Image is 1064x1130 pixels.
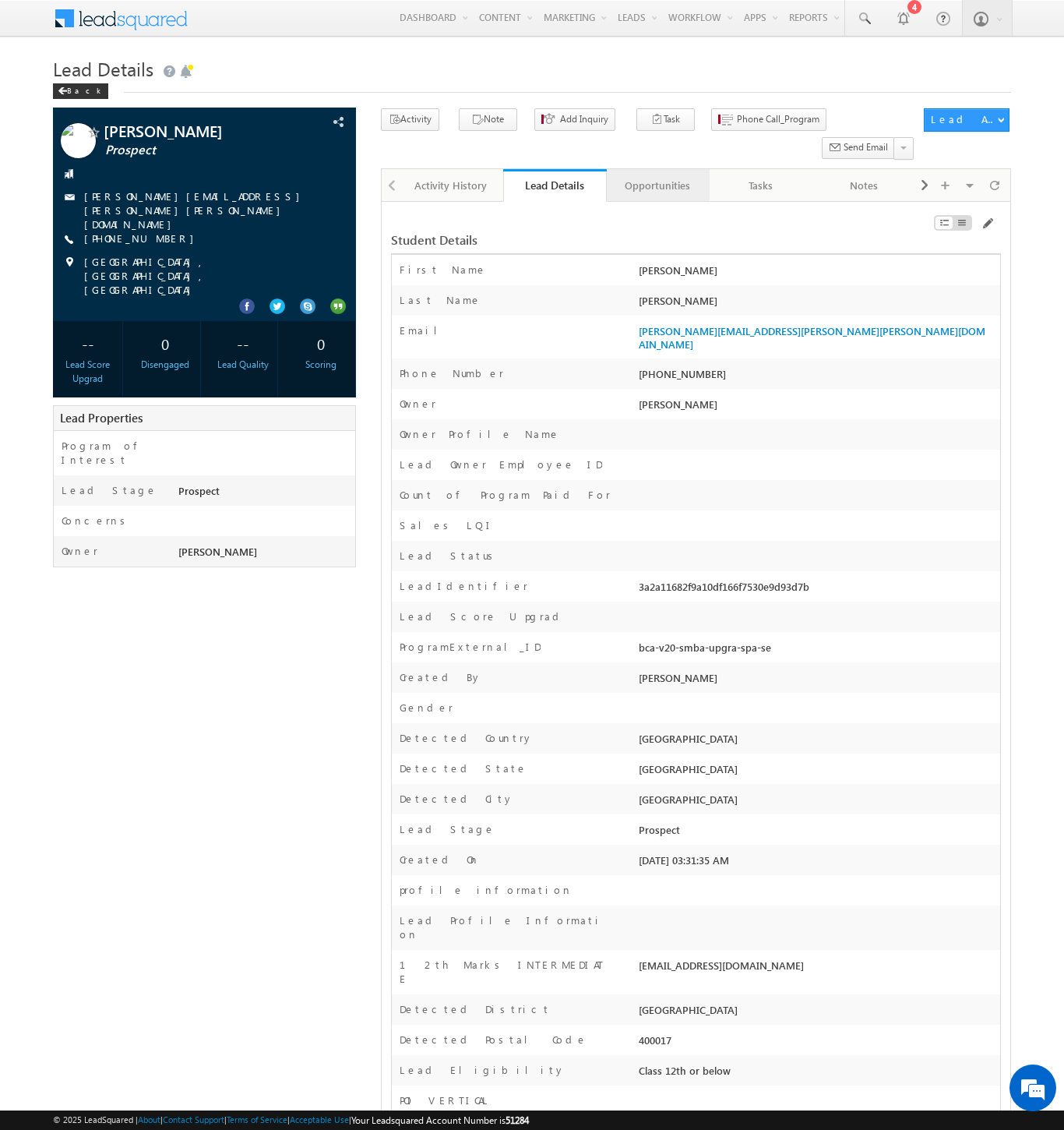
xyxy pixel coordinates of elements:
[84,255,328,297] span: [GEOGRAPHIC_DATA], [GEOGRAPHIC_DATA], [GEOGRAPHIC_DATA]
[400,792,514,806] label: Detected City
[400,822,495,836] label: Lead Stage
[607,169,710,202] a: Opportunities
[822,137,895,160] button: Send Email
[400,853,480,867] label: Created On
[62,514,131,528] label: Concerns
[844,140,888,154] span: Send Email
[635,366,1000,388] div: [PHONE_NUMBER]
[400,518,495,532] label: Sales LQI
[635,958,1000,980] div: [EMAIL_ADDRESS][DOMAIN_NAME]
[400,457,602,471] label: Lead Owner Employee ID
[812,169,915,202] a: Notes
[503,169,606,202] a: Lead Details
[400,323,449,337] label: Email
[135,358,196,372] div: Disengaged
[635,670,1000,692] div: [PERSON_NAME]
[400,169,503,202] a: Activity History
[636,108,695,131] button: Task
[400,366,504,380] label: Phone Number
[290,1114,349,1125] a: Acceptable Use
[53,83,108,99] div: Back
[62,439,163,467] label: Program of Interest
[105,143,292,158] span: Prospect
[57,358,118,386] div: Lead Score Upgrad
[62,544,98,558] label: Owner
[711,108,826,131] button: Phone Call_Program
[400,293,481,307] label: Last Name
[534,108,615,131] button: Add Inquiry
[737,112,819,126] span: Phone Call_Program
[400,1033,587,1047] label: Detected Postal Code
[135,329,196,358] div: 0
[57,329,118,358] div: --
[400,761,527,775] label: Detected State
[825,176,901,195] div: Notes
[163,1114,224,1125] a: Contact Support
[62,483,157,497] label: Lead Stage
[400,1002,551,1016] label: Detected District
[400,397,436,411] label: Owner
[138,1114,160,1125] a: About
[84,189,308,231] a: [PERSON_NAME][EMAIL_ADDRESS][PERSON_NAME][PERSON_NAME][DOMAIN_NAME]
[635,293,1000,315] div: [PERSON_NAME]
[290,358,351,372] div: Scoring
[722,176,798,195] div: Tasks
[459,108,517,131] button: Note
[413,176,489,195] div: Activity History
[381,108,439,131] button: Activity
[635,263,1000,284] div: [PERSON_NAME]
[53,1113,529,1128] span: © 2025 LeadSquared | | | | |
[104,123,291,139] span: [PERSON_NAME]
[639,324,985,351] a: [PERSON_NAME][EMAIL_ADDRESS][PERSON_NAME][PERSON_NAME][DOMAIN_NAME]
[227,1114,287,1125] a: Terms of Service
[20,144,284,467] textarea: Type your message and hit 'Enter'
[255,8,293,45] div: Minimize live chat window
[53,56,153,81] span: Lead Details
[924,108,1009,132] button: Lead Actions
[515,178,594,192] div: Lead Details
[639,397,717,411] span: [PERSON_NAME]
[81,82,262,102] div: Chat with us now
[400,549,499,563] label: Lead Status
[178,545,257,558] span: [PERSON_NAME]
[635,1063,1000,1085] div: Class 12th or below
[635,579,1000,601] div: 3a2a11682f9a10df166f7530e9d93d7b
[61,123,96,164] img: Profile photo
[400,701,453,715] label: Gender
[560,112,608,126] span: Add Inquiry
[174,483,355,505] div: Prospect
[635,792,1000,814] div: [GEOGRAPHIC_DATA]
[635,1033,1000,1054] div: 400017
[506,1114,529,1126] span: 51284
[290,329,351,358] div: 0
[400,670,482,684] label: Created By
[26,82,65,102] img: d_60004797649_company_0_60004797649
[391,233,792,247] div: Student Details
[400,640,541,654] label: ProgramExternal_ID
[635,1002,1000,1024] div: [GEOGRAPHIC_DATA]
[635,761,1000,783] div: [GEOGRAPHIC_DATA]
[400,579,528,593] label: LeadIdentifier
[53,83,116,96] a: Back
[212,480,283,501] em: Start Chat
[635,853,1000,874] div: [DATE] 03:31:35 AM
[710,169,812,202] a: Tasks
[213,329,274,358] div: --
[400,1063,565,1077] label: Lead Eligibility
[400,731,534,745] label: Detected Country
[635,640,1000,662] div: bca-v20-smba-upgra-spa-se
[400,609,565,623] label: Lead Score Upgrad
[619,176,696,195] div: Opportunities
[400,263,487,277] label: First Name
[400,883,573,897] label: profile information
[635,731,1000,753] div: [GEOGRAPHIC_DATA]
[635,822,1000,844] div: Prospect
[400,488,611,502] label: Count of Program Paid For
[400,913,611,941] label: Lead Profile Information
[60,410,143,426] span: Lead Properties
[351,1114,529,1126] span: Your Leadsquared Account Number is
[213,358,274,372] div: Lead Quality
[400,1093,491,1107] label: POI VERTICAL
[84,231,202,247] span: [PHONE_NUMBER]
[400,958,611,986] label: 12th Marks INTERMEDIATE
